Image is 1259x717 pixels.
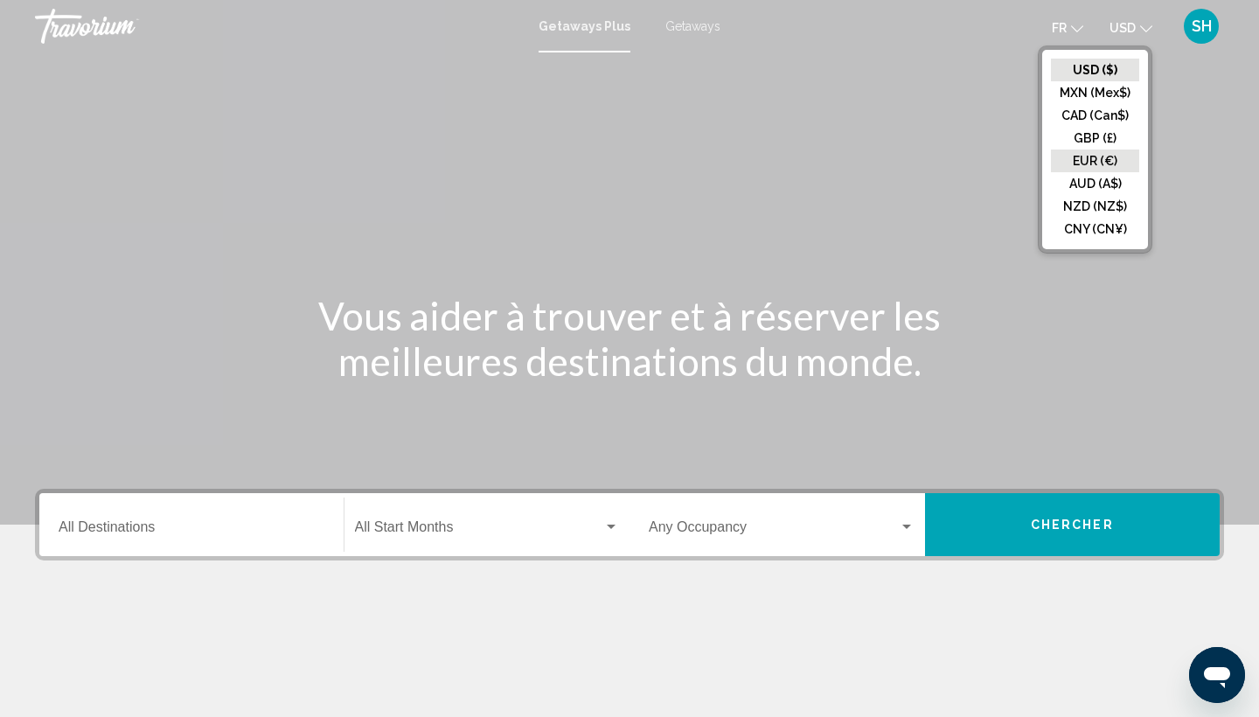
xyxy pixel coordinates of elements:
span: Chercher [1031,519,1114,533]
span: SH [1192,17,1212,35]
a: Getaways Plus [539,19,630,33]
button: CAD (Can$) [1051,104,1139,127]
iframe: Bouton de lancement de la fenêtre de messagerie [1189,647,1245,703]
a: Getaways [665,19,720,33]
span: fr [1052,21,1067,35]
span: USD [1109,21,1136,35]
button: User Menu [1179,8,1224,45]
div: Search widget [39,493,1220,556]
button: CNY (CN¥) [1051,218,1139,240]
button: AUD (A$) [1051,172,1139,195]
button: Chercher [925,493,1221,556]
button: USD ($) [1051,59,1139,81]
button: GBP (£) [1051,127,1139,150]
button: Change currency [1109,15,1152,40]
button: NZD (NZ$) [1051,195,1139,218]
button: EUR (€) [1051,150,1139,172]
button: Change language [1052,15,1083,40]
h1: Vous aider à trouver et à réserver les meilleures destinations du monde. [302,293,957,384]
a: Travorium [35,9,521,44]
button: MXN (Mex$) [1051,81,1139,104]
